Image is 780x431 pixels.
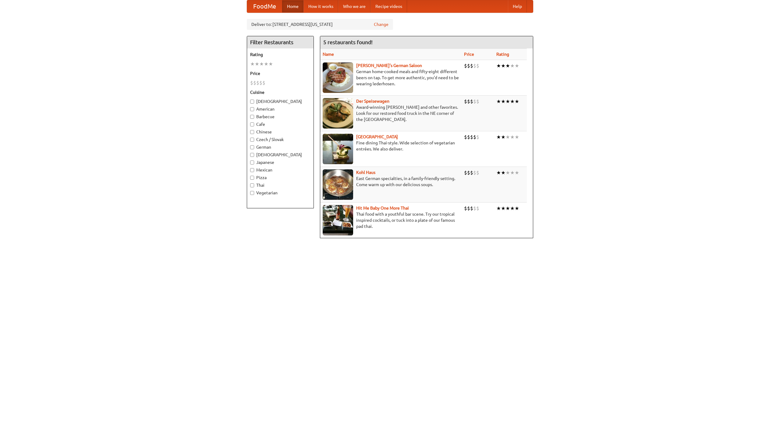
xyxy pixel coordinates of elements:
input: Thai [250,183,254,187]
li: $ [464,205,467,212]
li: ★ [510,134,515,140]
a: Rating [496,52,509,57]
li: ★ [496,62,501,69]
h5: Rating [250,51,310,58]
li: $ [473,169,476,176]
li: ★ [510,98,515,105]
li: $ [464,98,467,105]
a: Home [282,0,303,12]
a: Hit Me Baby One More Thai [356,206,409,210]
li: $ [467,98,470,105]
ng-pluralize: 5 restaurants found! [323,39,373,45]
img: speisewagen.jpg [323,98,353,129]
li: $ [259,79,262,86]
li: $ [467,169,470,176]
img: babythai.jpg [323,205,353,235]
li: $ [467,134,470,140]
li: $ [467,205,470,212]
li: $ [464,134,467,140]
input: Vegetarian [250,191,254,195]
p: German home-cooked meals and fifty-eight different beers on tap. To get more authentic, you'd nee... [323,69,459,87]
li: ★ [501,62,505,69]
li: $ [256,79,259,86]
li: ★ [515,98,519,105]
input: Japanese [250,161,254,164]
a: Der Speisewagen [356,99,389,104]
li: ★ [255,61,259,67]
label: Thai [250,182,310,188]
a: [GEOGRAPHIC_DATA] [356,134,398,139]
li: ★ [515,62,519,69]
input: Pizza [250,176,254,180]
label: Chinese [250,129,310,135]
h5: Cuisine [250,89,310,95]
li: $ [473,205,476,212]
li: ★ [510,205,515,212]
li: ★ [250,61,255,67]
label: [DEMOGRAPHIC_DATA] [250,152,310,158]
p: Award-winning [PERSON_NAME] and other favorites. Look for our restored food truck in the NE corne... [323,104,459,122]
input: American [250,107,254,111]
img: satay.jpg [323,134,353,164]
li: ★ [505,62,510,69]
img: esthers.jpg [323,62,353,93]
li: ★ [501,205,505,212]
input: [DEMOGRAPHIC_DATA] [250,100,254,104]
li: $ [473,134,476,140]
input: Cafe [250,122,254,126]
label: German [250,144,310,150]
a: Price [464,52,474,57]
li: ★ [496,169,501,176]
h5: Price [250,70,310,76]
p: East German specialties, in a family-friendly setting. Come warm up with our delicious soups. [323,175,459,188]
li: ★ [515,134,519,140]
li: $ [476,62,479,69]
li: $ [473,62,476,69]
li: $ [262,79,265,86]
a: FoodMe [247,0,282,12]
input: Chinese [250,130,254,134]
label: Mexican [250,167,310,173]
li: $ [470,205,473,212]
li: $ [250,79,253,86]
a: Who we are [338,0,370,12]
li: $ [464,62,467,69]
h4: Filter Restaurants [247,36,314,48]
label: [DEMOGRAPHIC_DATA] [250,98,310,104]
li: ★ [510,169,515,176]
li: ★ [259,61,264,67]
a: Change [374,21,388,27]
li: ★ [496,205,501,212]
label: Japanese [250,159,310,165]
li: $ [473,98,476,105]
label: Cafe [250,121,310,127]
li: $ [470,134,473,140]
li: ★ [268,61,273,67]
input: Czech / Slovak [250,138,254,142]
input: Mexican [250,168,254,172]
li: ★ [515,169,519,176]
label: Pizza [250,175,310,181]
li: ★ [510,62,515,69]
li: ★ [515,205,519,212]
li: $ [476,169,479,176]
a: How it works [303,0,338,12]
a: [PERSON_NAME]'s German Saloon [356,63,422,68]
li: ★ [496,98,501,105]
a: Name [323,52,334,57]
input: Barbecue [250,115,254,119]
li: $ [470,98,473,105]
p: Thai food with a youthful bar scene. Try our tropical inspired cocktails, or tuck into a plate of... [323,211,459,229]
a: Help [508,0,527,12]
li: ★ [501,134,505,140]
li: $ [470,62,473,69]
a: Kohl Haus [356,170,375,175]
label: Barbecue [250,114,310,120]
li: $ [476,134,479,140]
li: $ [476,205,479,212]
